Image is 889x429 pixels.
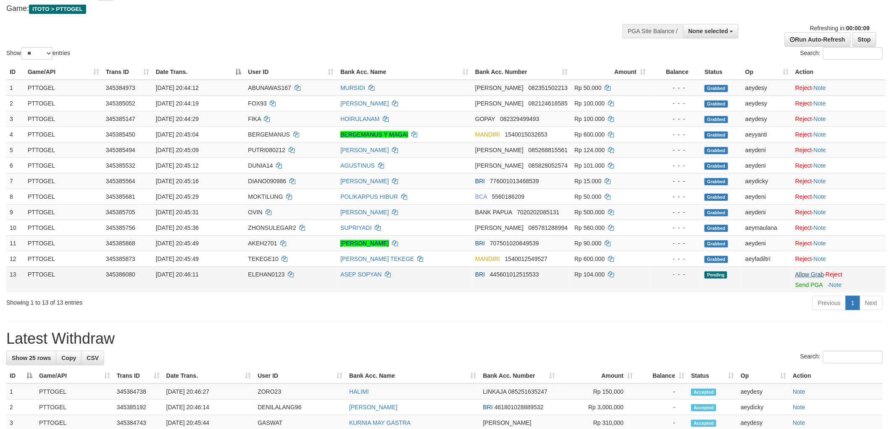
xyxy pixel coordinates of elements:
a: Copy [56,351,82,365]
label: Search: [800,351,883,363]
a: Stop [852,32,876,47]
a: CSV [81,351,104,365]
span: Rp 101.000 [574,162,605,169]
span: Rp 50.000 [574,193,602,200]
div: - - - [652,130,698,139]
span: 345385564 [106,178,135,184]
a: Note [793,404,805,411]
td: Rp 3,000,000 [559,400,637,415]
td: aeymaulana [742,220,792,235]
span: Copy 707501020649539 to clipboard [490,240,539,247]
th: Action [789,368,883,384]
span: BERGEMANUS [248,131,290,138]
a: Note [814,224,826,231]
span: [DATE] 20:44:29 [156,116,199,122]
a: BERGEMANUS Y MAGAI [340,131,408,138]
td: · [792,142,886,158]
span: Grabbed [705,178,728,185]
span: Grabbed [705,256,728,263]
td: 10 [6,220,24,235]
span: TEKEGE10 [248,255,279,262]
span: BRI [475,178,485,184]
span: [DATE] 20:45:09 [156,147,199,153]
div: - - - [652,177,698,185]
span: [DATE] 20:45:29 [156,193,199,200]
th: Bank Acc. Number: activate to sort column ascending [472,64,571,80]
div: - - - [652,239,698,247]
th: Status [701,64,742,80]
span: Copy 085781288994 to clipboard [529,224,568,231]
span: Show 25 rows [12,355,51,361]
span: 345385532 [106,162,135,169]
span: Copy 1540012549527 to clipboard [505,255,547,262]
a: Reject [795,178,812,184]
th: Game/API: activate to sort column ascending [24,64,103,80]
td: · [792,220,886,235]
td: 3 [6,111,24,126]
span: Rp 560.000 [574,224,605,231]
th: Date Trans.: activate to sort column ascending [163,368,255,384]
th: Action [792,64,886,80]
a: [PERSON_NAME] [340,178,389,184]
th: Amount: activate to sort column ascending [571,64,649,80]
span: Copy 1540015032653 to clipboard [505,131,547,138]
td: 8 [6,189,24,204]
td: 6 [6,158,24,173]
td: · [792,204,886,220]
div: - - - [652,192,698,201]
span: Copy 085828052574 to clipboard [529,162,568,169]
td: 5 [6,142,24,158]
div: Showing 1 to 13 of 13 entries [6,295,364,307]
span: FIKA [248,116,261,122]
select: Showentries [21,47,53,60]
span: Accepted [691,389,716,396]
th: User ID: activate to sort column ascending [254,368,346,384]
td: PTTOGEL [24,220,103,235]
a: Note [814,162,826,169]
span: Grabbed [705,132,728,139]
td: 2 [6,400,36,415]
span: 345385052 [106,100,135,107]
td: 345384738 [113,384,163,400]
span: Accepted [691,420,716,427]
span: 345385873 [106,255,135,262]
th: ID: activate to sort column descending [6,368,36,384]
span: Rp 500.000 [574,209,605,216]
td: PTTOGEL [24,142,103,158]
th: Balance [649,64,701,80]
div: - - - [652,115,698,123]
td: 1 [6,384,36,400]
span: Grabbed [705,147,728,154]
span: Copy 085251635247 to clipboard [508,388,547,395]
td: aeydicky [737,400,789,415]
td: [DATE] 20:46:14 [163,400,255,415]
a: ASEP SOPYAN [340,271,381,278]
td: DENILALANG96 [254,400,346,415]
span: Copy 776001013468539 to clipboard [490,178,539,184]
a: Note [814,193,826,200]
span: Grabbed [705,116,728,123]
span: ELEHAN0123 [248,271,285,278]
span: MANDIRI [475,255,500,262]
span: [DATE] 20:45:16 [156,178,199,184]
th: User ID: activate to sort column ascending [245,64,337,80]
td: Rp 150,000 [559,384,637,400]
span: DIANO090986 [248,178,287,184]
a: [PERSON_NAME] [340,209,389,216]
div: PGA Site Balance / [622,24,683,38]
span: [DATE] 20:44:19 [156,100,199,107]
td: 12 [6,251,24,266]
span: 345386080 [106,271,135,278]
a: Reject [795,84,812,91]
span: Copy 445601012515533 to clipboard [490,271,539,278]
h4: Game: [6,5,584,13]
span: [PERSON_NAME] [483,419,531,426]
span: Grabbed [705,194,728,201]
th: Game/API: activate to sort column ascending [36,368,113,384]
span: LINKAJA [483,388,507,395]
a: [PERSON_NAME] TEKEGE [340,255,414,262]
a: Reject [795,224,812,231]
th: Bank Acc. Number: activate to sort column ascending [480,368,559,384]
a: Reject [795,193,812,200]
span: BANK PAPUA [475,209,512,216]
